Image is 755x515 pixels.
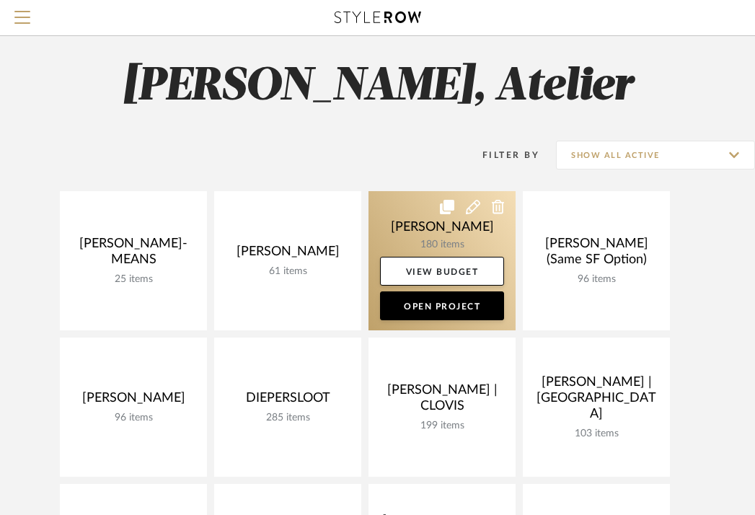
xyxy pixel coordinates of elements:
[71,273,195,286] div: 25 items
[226,390,350,412] div: DIEPERSLOOT
[380,382,504,420] div: [PERSON_NAME] | CLOVIS
[534,428,658,440] div: 103 items
[380,257,504,286] a: View Budget
[71,412,195,424] div: 96 items
[534,236,658,273] div: [PERSON_NAME] (Same SF Option)
[226,412,350,424] div: 285 items
[534,374,658,428] div: [PERSON_NAME] | [GEOGRAPHIC_DATA]
[71,236,195,273] div: [PERSON_NAME]-MEANS
[226,244,350,265] div: [PERSON_NAME]
[71,390,195,412] div: [PERSON_NAME]
[534,273,658,286] div: 96 items
[464,148,539,162] div: Filter By
[380,291,504,320] a: Open Project
[226,265,350,278] div: 61 items
[380,420,504,432] div: 199 items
